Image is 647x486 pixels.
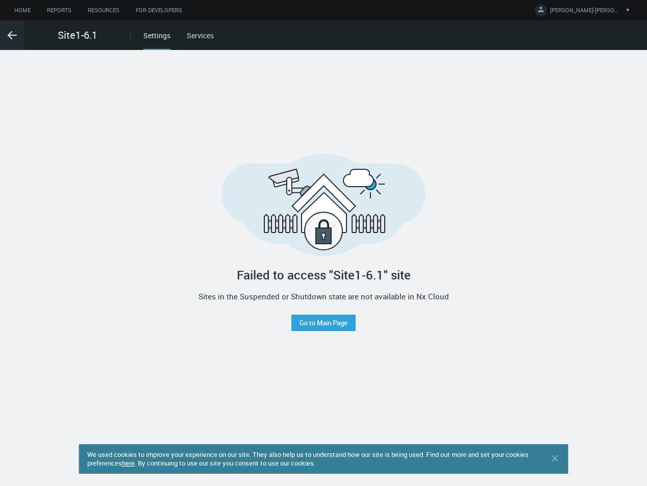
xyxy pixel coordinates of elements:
[198,266,449,284] h2: Failed to access "Site1-6.1" site
[550,6,621,18] span: [PERSON_NAME]-[PERSON_NAME]
[198,290,449,302] div: Sites in the Suspended or Shutdown state are not available in Nx Cloud
[80,4,128,17] a: Resources
[122,458,135,468] a: here
[87,450,529,468] span: We used cookies to improve your experience on our site. They also help us to understand how our s...
[39,4,80,17] a: Reports
[58,28,97,43] span: Site1-6.1
[135,458,315,468] span: . By continuing to use our site you consent to use our cookies.
[128,4,190,17] a: For Developers
[291,315,356,331] button: Go to Main Page
[300,319,347,327] a: Go to Main Page
[187,31,214,40] a: Services
[6,4,39,17] a: Home
[143,30,170,50] div: Settings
